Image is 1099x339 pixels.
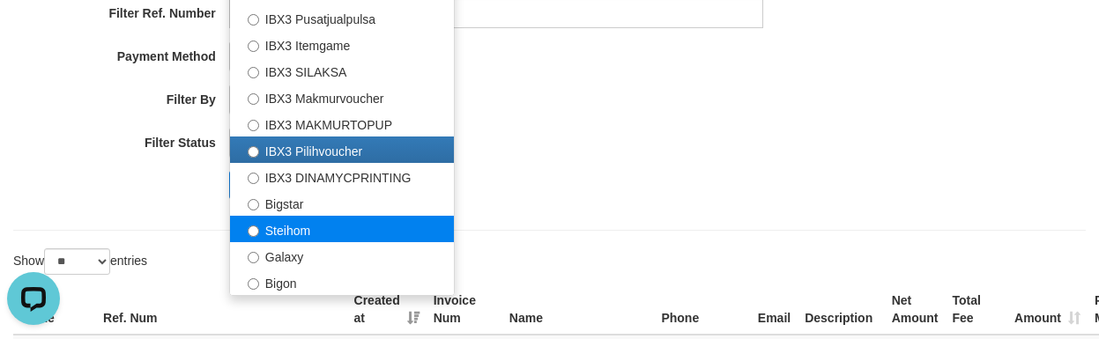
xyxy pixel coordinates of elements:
[248,225,259,237] input: Steihom
[248,173,259,184] input: IBX3 DINAMYCPRINTING
[230,84,454,110] label: IBX3 Makmurvoucher
[885,284,946,335] th: Net Amount
[230,136,454,163] label: IBX3 Pilihvoucher
[230,269,454,295] label: Bigon
[230,4,454,31] label: IBX3 Pusatjualpulsa
[230,216,454,242] label: Steihom
[248,120,259,131] input: IBX3 MAKMURTOPUP
[248,278,259,290] input: Bigon
[230,31,454,57] label: IBX3 Itemgame
[248,93,259,105] input: IBX3 Makmurvoucher
[44,248,110,275] select: Showentries
[248,67,259,78] input: IBX3 SILAKSA
[230,189,454,216] label: Bigstar
[248,199,259,210] input: Bigstar
[654,284,750,335] th: Phone
[248,41,259,52] input: IBX3 Itemgame
[248,14,259,26] input: IBX3 Pusatjualpulsa
[96,284,346,335] th: Ref. Num
[248,146,259,158] input: IBX3 Pilihvoucher
[248,252,259,263] input: Galaxy
[230,242,454,269] label: Galaxy
[427,284,502,335] th: Invoice Num
[946,284,1008,335] th: Total Fee
[502,284,655,335] th: Name
[230,163,454,189] label: IBX3 DINAMYCPRINTING
[230,57,454,84] label: IBX3 SILAKSA
[798,284,884,335] th: Description
[1007,284,1088,335] th: Amount: activate to sort column ascending
[751,284,798,335] th: Email
[347,284,427,335] th: Created at: activate to sort column ascending
[13,248,147,275] label: Show entries
[7,7,60,60] button: Open LiveChat chat widget
[230,110,454,136] label: IBX3 MAKMURTOPUP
